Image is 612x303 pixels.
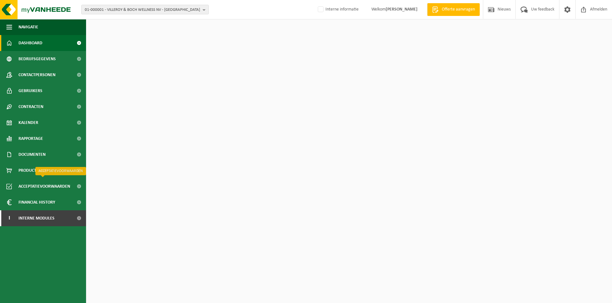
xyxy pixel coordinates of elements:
[386,7,418,12] strong: [PERSON_NAME]
[18,115,38,131] span: Kalender
[427,3,480,16] a: Offerte aanvragen
[18,67,55,83] span: Contactpersonen
[440,6,477,13] span: Offerte aanvragen
[18,147,46,162] span: Documenten
[18,194,55,210] span: Financial History
[81,5,209,14] button: 01-000001 - VILLEROY & BOCH WELLNESS NV - [GEOGRAPHIC_DATA]
[18,51,56,67] span: Bedrijfsgegevens
[18,99,43,115] span: Contracten
[18,19,38,35] span: Navigatie
[18,178,70,194] span: Acceptatievoorwaarden
[18,83,42,99] span: Gebruikers
[85,5,200,15] span: 01-000001 - VILLEROY & BOCH WELLNESS NV - [GEOGRAPHIC_DATA]
[6,210,12,226] span: I
[18,210,55,226] span: Interne modules
[317,5,359,14] label: Interne informatie
[18,35,42,51] span: Dashboard
[18,162,47,178] span: Product Shop
[18,131,43,147] span: Rapportage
